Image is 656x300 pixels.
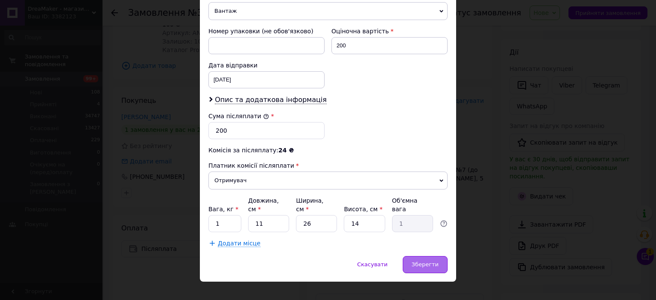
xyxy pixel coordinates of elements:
div: Дата відправки [208,61,325,70]
span: Вантаж [208,2,448,20]
label: Довжина, см [248,197,279,213]
label: Ширина, см [296,197,323,213]
span: 24 ₴ [278,147,294,154]
span: Платник комісії післяплати [208,162,294,169]
div: Комісія за післяплату: [208,146,448,154]
label: Вага, кг [208,206,238,213]
span: Додати місце [218,240,261,247]
div: Об'ємна вага [392,196,433,213]
label: Висота, см [344,206,382,213]
label: Сума післяплати [208,113,269,119]
div: Оціночна вартість [331,27,448,35]
span: Зберегти [412,261,439,268]
span: Отримувач [208,172,448,189]
div: Номер упаковки (не обов'язково) [208,27,325,35]
span: Опис та додаткова інформація [215,96,327,104]
span: Скасувати [357,261,387,268]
